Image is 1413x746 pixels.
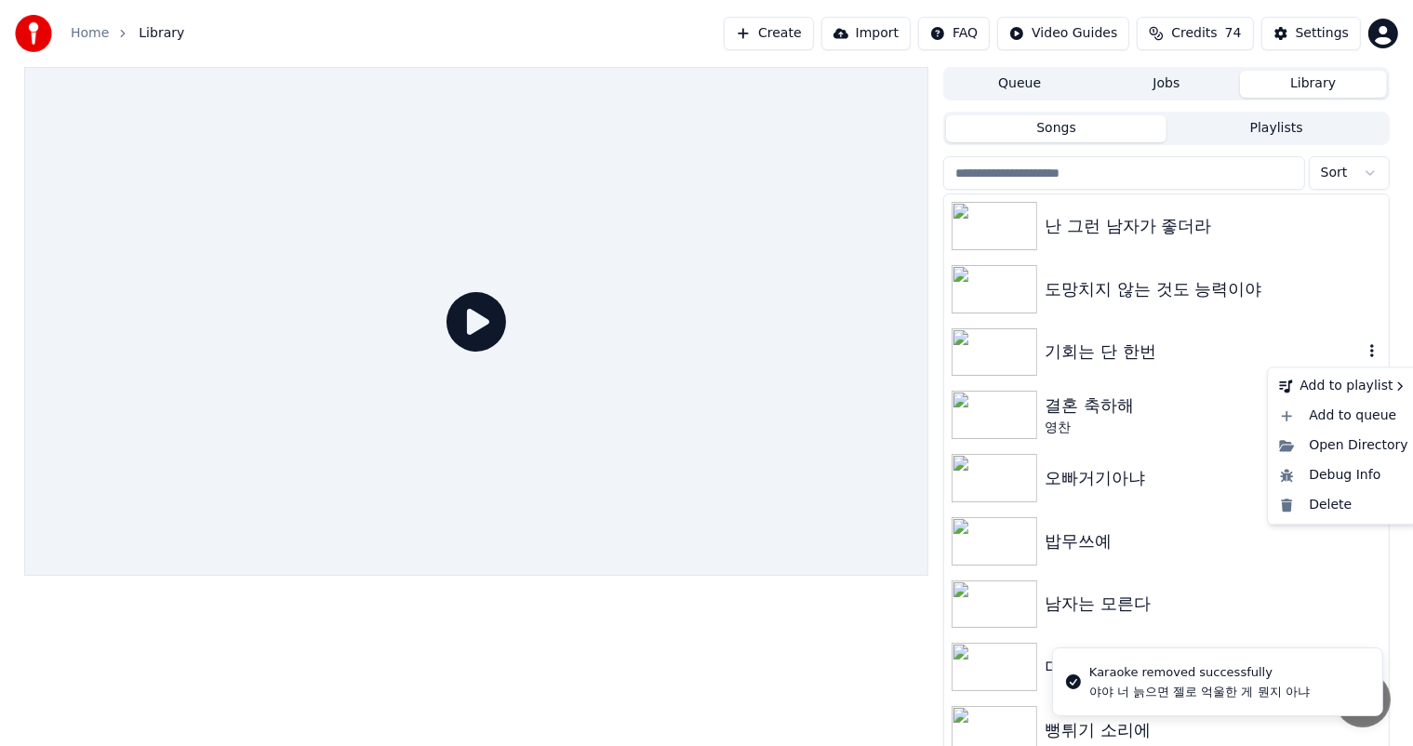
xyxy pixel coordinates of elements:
div: 영찬 [1045,419,1380,437]
span: 74 [1225,24,1242,43]
button: Create [724,17,814,50]
nav: breadcrumb [71,24,184,43]
div: 머리굴리지마 [1045,654,1380,680]
span: Credits [1171,24,1217,43]
button: Queue [946,71,1093,98]
button: FAQ [918,17,990,50]
div: 결혼 축하해 [1045,393,1380,419]
a: Home [71,24,109,43]
div: Karaoke removed successfully [1089,663,1310,682]
button: Songs [946,115,1166,142]
div: 뻥튀기 소리에 [1045,717,1380,743]
img: youka [15,15,52,52]
span: Library [139,24,184,43]
div: 기회는 단 한번 [1045,339,1362,365]
div: Settings [1296,24,1349,43]
button: Credits74 [1137,17,1253,50]
div: 남자는 모른다 [1045,591,1380,617]
div: 밥무쓰예 [1045,528,1380,554]
div: 야야 너 늙으면 젤로 억울한 게 뭔지 아냐 [1089,684,1310,700]
div: 난 그런 남자가 좋더라 [1045,213,1380,239]
button: Settings [1261,17,1361,50]
button: Import [821,17,911,50]
span: Sort [1321,164,1348,182]
div: 오빠거기아냐 [1045,465,1380,491]
button: Jobs [1093,71,1240,98]
div: 도망치지 않는 것도 능력이야 [1045,276,1380,302]
button: Library [1240,71,1387,98]
button: Playlists [1166,115,1387,142]
button: Video Guides [997,17,1129,50]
